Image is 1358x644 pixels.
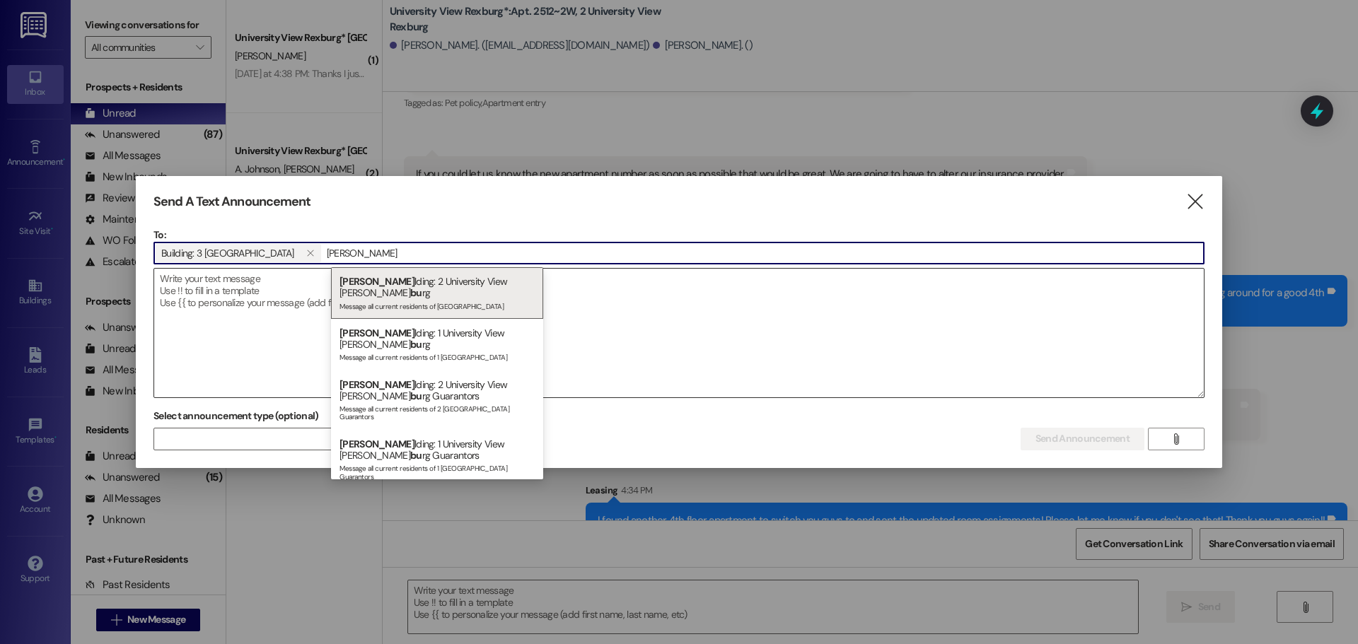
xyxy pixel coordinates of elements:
span: [PERSON_NAME] [339,275,414,288]
i:  [1171,433,1181,445]
span: bu [410,449,422,462]
i:  [1185,194,1205,209]
div: lding: 1 University View [PERSON_NAME] rg Guarantors [331,430,543,489]
div: Message all current residents of 1 [GEOGRAPHIC_DATA] [339,350,535,362]
span: [PERSON_NAME] [339,438,414,450]
label: Select announcement type (optional) [153,405,319,427]
span: Send Announcement [1035,431,1130,446]
span: Building: 3 University View Rexburg [161,244,294,262]
span: [PERSON_NAME] [339,378,414,391]
div: lding: 2 University View [PERSON_NAME] rg [331,267,543,319]
span: [PERSON_NAME] [339,327,414,339]
div: Message all current residents of 1 [GEOGRAPHIC_DATA] Guarantors [339,461,535,481]
button: Building: 3 University View Rexburg [300,244,321,262]
button: Send Announcement [1021,428,1144,450]
input: Type to select the units, buildings, or communities you want to message. (e.g. 'Unit 1A', 'Buildi... [323,242,1204,264]
div: Message all current residents of [GEOGRAPHIC_DATA] [339,299,535,311]
p: To: [153,228,1205,242]
span: bu [410,338,422,351]
i:  [306,247,314,259]
span: bu [410,390,422,402]
div: lding: 2 University View [PERSON_NAME] rg Guarantors [331,370,543,430]
span: bu [410,286,422,299]
div: Message all current residents of 2 [GEOGRAPHIC_DATA] Guarantors [339,402,535,421]
h3: Send A Text Announcement [153,194,311,210]
div: lding: 1 University View [PERSON_NAME] rg [331,319,543,370]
